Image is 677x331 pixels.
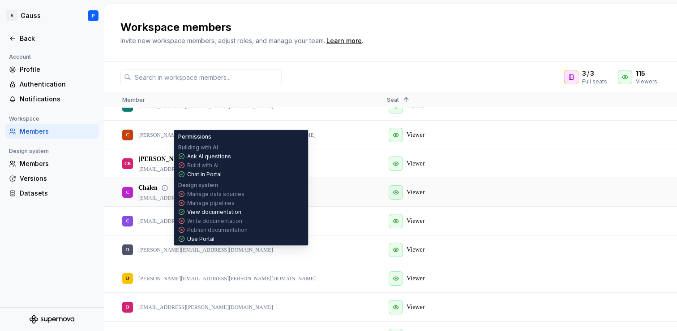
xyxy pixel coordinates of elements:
[30,315,74,324] svg: Supernova Logo
[126,183,129,201] div: C
[20,34,95,43] div: Back
[138,155,244,164] p: [PERSON_NAME] [PERSON_NAME]
[20,189,95,198] div: Datasets
[126,212,129,230] div: C
[187,209,241,216] p: View documentation
[126,270,129,287] div: D
[5,124,99,139] a: Members
[582,69,607,78] div: /
[122,96,145,103] span: Member
[5,113,43,124] div: Workspace
[124,155,131,172] div: CB
[92,12,95,19] div: P
[126,298,129,316] div: D
[387,96,399,103] span: Seat
[138,304,273,311] p: [EMAIL_ADDRESS][PERSON_NAME][DOMAIN_NAME]
[5,31,99,46] a: Back
[138,183,158,192] p: Chalen
[131,69,282,85] input: Search in workspace members...
[138,194,273,201] p: [EMAIL_ADDRESS][PERSON_NAME][DOMAIN_NAME]
[20,127,95,136] div: Members
[20,95,95,104] div: Notifications
[187,171,222,178] p: Chat in Portal
[178,133,211,140] p: Permissions
[636,78,657,85] div: Viewers
[138,218,230,225] p: [EMAIL_ADDRESS][DOMAIN_NAME]
[187,226,248,234] p: Publish documentation
[126,126,129,144] div: C
[187,153,231,160] p: Ask AI questions
[120,37,325,44] span: Invite new workspace members, adjust roles, and manage your team.
[5,146,52,157] div: Design system
[178,182,218,189] p: Design system
[20,80,95,89] div: Authentication
[590,69,594,78] span: 3
[5,92,99,106] a: Notifications
[138,131,316,139] p: [PERSON_NAME][EMAIL_ADDRESS][PERSON_NAME][DOMAIN_NAME]
[325,38,363,44] span: .
[138,246,273,253] p: [PERSON_NAME][EMAIL_ADDRESS][DOMAIN_NAME]
[178,144,218,151] p: Building with AI
[5,186,99,200] a: Datasets
[5,171,99,186] a: Versions
[138,165,273,173] p: [EMAIL_ADDRESS][PERSON_NAME][DOMAIN_NAME]
[2,6,102,26] button: AGaussP
[120,20,650,35] h2: Workspace members
[636,69,645,78] span: 115
[20,174,95,183] div: Versions
[138,275,316,282] p: [PERSON_NAME][EMAIL_ADDRESS][PERSON_NAME][DOMAIN_NAME]
[187,162,219,169] p: Build with AI
[5,62,99,77] a: Profile
[21,11,41,20] div: Gauss
[5,77,99,91] a: Authentication
[187,235,214,243] p: Use Portal
[20,159,95,168] div: Members
[187,218,242,225] p: Write documentation
[20,65,95,74] div: Profile
[187,200,235,207] p: Manage pipelines
[6,10,17,21] div: A
[5,157,99,171] a: Members
[187,191,244,198] p: Manage data sources
[5,52,34,62] div: Account
[326,36,362,45] a: Learn more
[126,241,129,258] div: D
[582,69,586,78] span: 3
[582,78,607,85] div: Full seats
